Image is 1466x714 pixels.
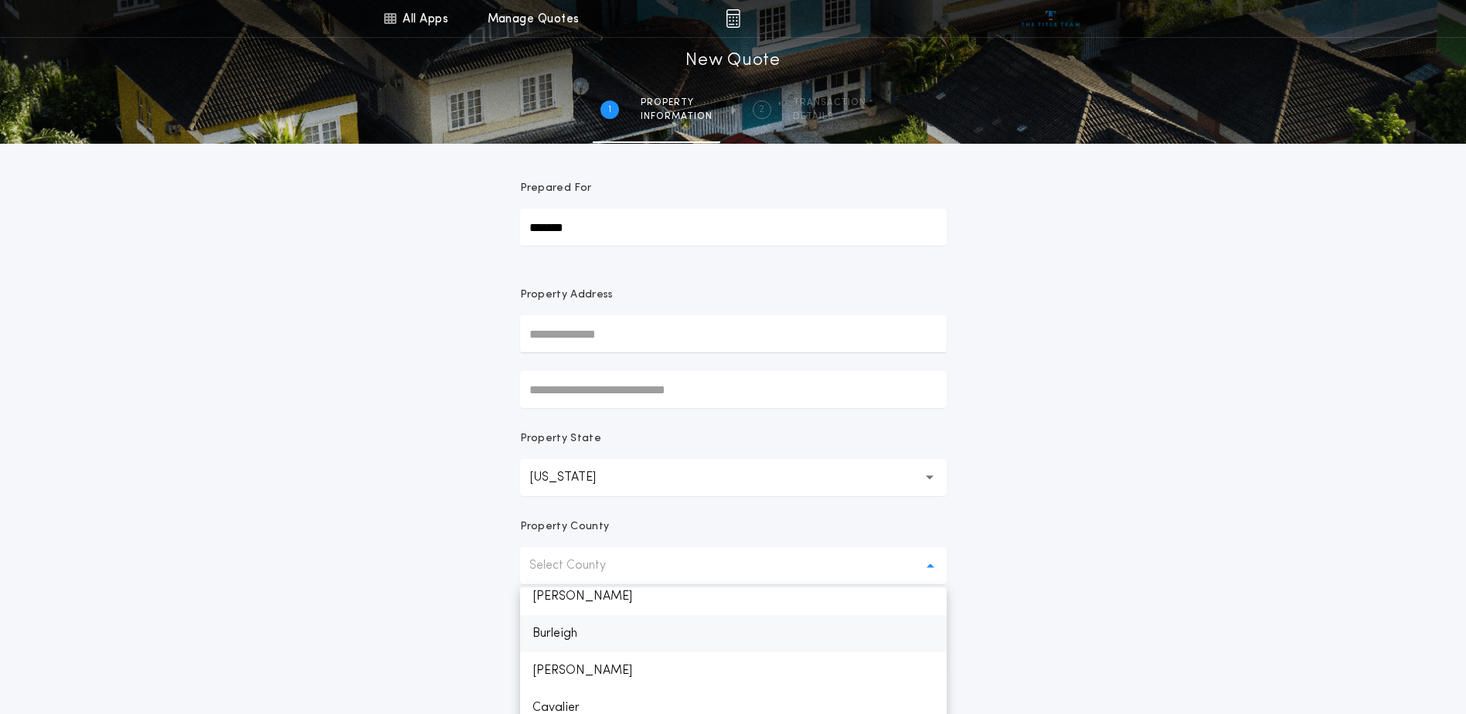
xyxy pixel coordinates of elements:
[793,97,866,109] span: Transaction
[608,104,611,116] h2: 1
[1022,11,1080,26] img: vs-icon
[520,287,947,303] p: Property Address
[520,181,592,196] p: Prepared For
[520,615,947,652] p: Burleigh
[726,9,740,28] img: img
[685,49,780,73] h1: New Quote
[529,468,621,487] p: [US_STATE]
[520,652,947,689] p: [PERSON_NAME]
[520,209,947,246] input: Prepared For
[793,110,866,123] span: details
[520,459,947,496] button: [US_STATE]
[520,547,947,584] button: Select County
[520,578,947,615] p: [PERSON_NAME]
[641,97,713,109] span: Property
[520,519,610,535] p: Property County
[759,104,764,116] h2: 2
[529,556,631,575] p: Select County
[641,110,713,123] span: information
[520,431,601,447] p: Property State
